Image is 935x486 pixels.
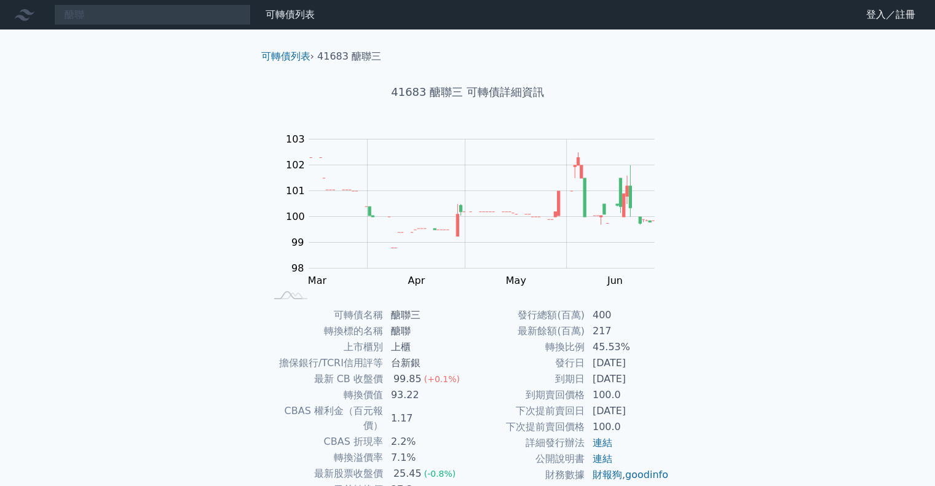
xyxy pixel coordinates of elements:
td: 下次提前賣回日 [468,403,585,419]
td: 217 [585,323,669,339]
td: 發行總額(百萬) [468,307,585,323]
td: CBAS 折現率 [266,434,384,450]
a: 可轉債列表 [266,9,315,20]
g: Chart [280,133,673,286]
td: 400 [585,307,669,323]
td: 醣聯三 [384,307,468,323]
td: 轉換溢價率 [266,450,384,466]
td: 可轉債名稱 [266,307,384,323]
td: 財務數據 [468,467,585,483]
td: 轉換價值 [266,387,384,403]
a: 可轉債列表 [261,50,310,62]
span: (+0.1%) [424,374,460,384]
td: 詳細發行辦法 [468,435,585,451]
td: 到期日 [468,371,585,387]
input: 搜尋可轉債 代號／名稱 [54,4,251,25]
td: 100.0 [585,387,669,403]
div: 25.45 [391,466,424,481]
td: 發行日 [468,355,585,371]
td: 最新餘額(百萬) [468,323,585,339]
tspan: 103 [286,133,305,145]
div: 99.85 [391,372,424,386]
div: 聊天小工具 [874,427,935,486]
li: › [261,49,314,64]
td: 轉換標的名稱 [266,323,384,339]
tspan: Jun [607,275,623,286]
td: 100.0 [585,419,669,435]
td: 公開說明書 [468,451,585,467]
tspan: 99 [291,237,304,248]
li: 41683 醣聯三 [317,49,381,64]
td: 1.17 [384,403,468,434]
td: 93.22 [384,387,468,403]
td: CBAS 權利金（百元報價） [266,403,384,434]
tspan: Apr [408,275,425,286]
a: 財報狗 [593,469,622,480]
td: 轉換比例 [468,339,585,355]
td: [DATE] [585,355,669,371]
a: 連結 [593,437,612,449]
td: , [585,467,669,483]
td: 最新股票收盤價 [266,466,384,482]
tspan: 101 [286,185,305,197]
td: 下次提前賣回價格 [468,419,585,435]
tspan: 98 [291,262,304,274]
tspan: 102 [286,159,305,171]
tspan: 100 [286,211,305,222]
td: 2.2% [384,434,468,450]
a: 登入／註冊 [856,5,925,25]
td: 上市櫃別 [266,339,384,355]
td: 擔保銀行/TCRI信用評等 [266,355,384,371]
td: 醣聯 [384,323,468,339]
td: 上櫃 [384,339,468,355]
tspan: Mar [308,275,327,286]
td: 7.1% [384,450,468,466]
td: [DATE] [585,371,669,387]
td: 45.53% [585,339,669,355]
a: goodinfo [625,469,668,480]
tspan: May [506,275,526,286]
td: [DATE] [585,403,669,419]
td: 到期賣回價格 [468,387,585,403]
h1: 41683 醣聯三 可轉債詳細資訊 [251,84,684,101]
a: 連結 [593,453,612,464]
iframe: Chat Widget [874,427,935,486]
td: 最新 CB 收盤價 [266,371,384,387]
td: 台新銀 [384,355,468,371]
span: (-0.8%) [424,469,456,479]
